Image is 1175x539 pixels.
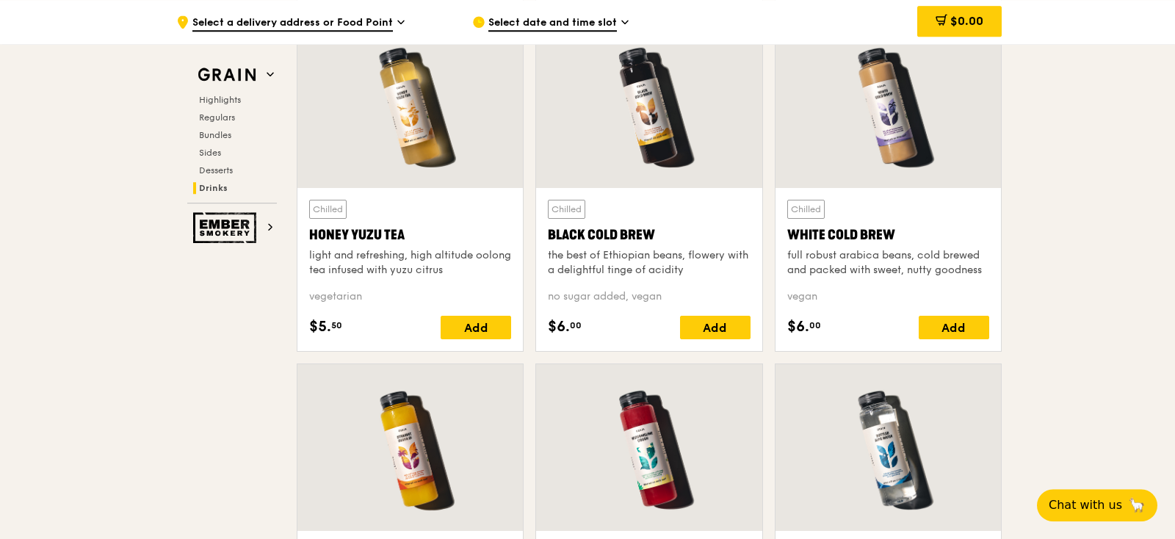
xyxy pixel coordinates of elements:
span: Chat with us [1049,496,1122,514]
span: Sides [199,148,221,158]
span: 50 [331,319,342,331]
span: $6. [787,316,809,338]
div: no sugar added, vegan [548,289,750,304]
img: Grain web logo [193,62,261,88]
span: Drinks [199,183,228,193]
span: Desserts [199,165,233,176]
div: Chilled [309,200,347,219]
div: Honey Yuzu Tea [309,225,511,245]
div: light and refreshing, high altitude oolong tea infused with yuzu citrus [309,248,511,278]
div: Chilled [787,200,825,219]
div: Chilled [548,200,585,219]
div: vegan [787,289,989,304]
img: Ember Smokery web logo [193,212,261,243]
span: Select a delivery address or Food Point [192,15,393,32]
span: Highlights [199,95,241,105]
span: $5. [309,316,331,338]
span: Regulars [199,112,235,123]
span: 00 [809,319,821,331]
span: 🦙 [1128,496,1146,514]
span: $0.00 [950,14,983,28]
div: vegetarian [309,289,511,304]
div: White Cold Brew [787,225,989,245]
div: full robust arabica beans, cold brewed and packed with sweet, nutty goodness [787,248,989,278]
span: 00 [570,319,582,331]
div: Add [680,316,751,339]
span: Bundles [199,130,231,140]
div: Add [441,316,511,339]
div: the best of Ethiopian beans, flowery with a delightful tinge of acidity [548,248,750,278]
span: Select date and time slot [488,15,617,32]
div: Add [919,316,989,339]
div: Black Cold Brew [548,225,750,245]
button: Chat with us🦙 [1037,489,1157,521]
span: $6. [548,316,570,338]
